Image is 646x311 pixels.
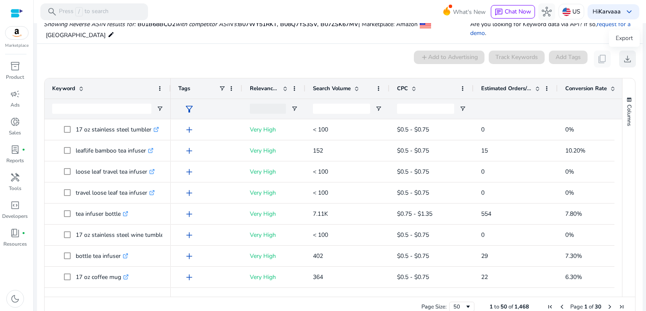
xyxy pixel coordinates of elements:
span: hub [542,7,552,17]
span: Tags [178,85,190,92]
span: < 100 [313,168,328,176]
span: code_blocks [10,200,20,210]
span: Page [570,303,583,311]
p: Very High [250,184,298,201]
p: Reports [6,157,24,164]
span: 50 [500,303,507,311]
span: CPC [397,85,408,92]
button: Open Filter Menu [459,105,466,112]
mat-icon: edit [108,29,114,40]
p: tea infuser bottle [76,205,128,223]
span: 22 [481,273,488,281]
button: Open Filter Menu [375,105,382,112]
p: Very High [250,163,298,180]
input: Keyword Filter Input [52,104,151,114]
p: leaflife bamboo tea infuser [76,142,154,159]
span: $0.5 - $0.75 [397,168,429,176]
span: 0% [565,231,574,239]
span: add [184,146,194,156]
p: 17 oz coffee mug [76,268,129,286]
span: 10.20% [565,147,585,155]
div: Next Page [606,303,613,310]
span: Conversion Rate [565,85,607,92]
span: add [184,188,194,198]
span: 1,468 [514,303,529,311]
span: fiber_manual_record [22,148,25,151]
p: Very High [250,121,298,138]
p: loose leaf travel tea infuser [76,163,155,180]
span: / [75,7,83,16]
button: download [619,51,636,67]
p: travel loose leaf tea infuser [76,184,155,201]
span: 364 [313,273,323,281]
span: 30 [595,303,601,311]
p: Press to search [59,7,109,16]
span: lab_profile [10,145,20,155]
span: 7.11K [313,210,328,218]
input: CPC Filter Input [397,104,454,114]
span: $0.5 - $0.75 [397,189,429,197]
span: add [184,125,194,135]
button: Open Filter Menu [291,105,298,112]
p: Are you looking for Keyword data via API? If so, . [470,20,636,38]
p: Hi [593,9,621,15]
b: Karvaaa [598,8,621,16]
div: First Page [547,303,553,310]
span: $0.5 - $0.75 [397,252,429,260]
span: search [47,7,57,17]
span: 0% [565,189,574,197]
p: US [572,4,580,19]
span: filter_alt [184,104,194,114]
span: < 100 [313,231,328,239]
span: $0.5 - $0.75 [397,231,429,239]
p: Very High [250,205,298,223]
span: handyman [10,172,20,182]
p: 17 oz stainless steel wine tumbler [76,226,173,244]
span: < 100 [313,126,328,134]
span: 7.30% [565,252,582,260]
span: 554 [481,210,491,218]
span: 1 [490,303,493,311]
span: 1 [584,303,588,311]
span: chat [495,8,503,16]
p: Sales [9,129,21,137]
span: campaign [10,89,20,99]
span: add [184,209,194,219]
p: Developers [2,212,28,220]
span: add [184,272,194,282]
img: amazon.svg [5,27,28,39]
span: 402 [313,252,323,260]
span: 0 [481,126,484,134]
span: add [184,230,194,240]
span: fiber_manual_record [22,231,25,235]
span: Search Volume [313,85,351,92]
span: 0 [481,189,484,197]
img: us.svg [562,8,571,16]
span: of [589,303,593,311]
span: add [184,167,194,177]
button: Open Filter Menu [156,105,163,112]
span: $0.75 - $1.35 [397,210,432,218]
p: Very High [250,142,298,159]
span: 0% [565,126,574,134]
p: Resources [3,240,27,248]
span: to [494,303,499,311]
button: hub [538,3,555,20]
span: book_4 [10,228,20,238]
span: dark_mode [10,294,20,304]
span: Columns [625,105,633,126]
p: Marketplace [5,43,29,49]
p: 17 oz stainless steel tumbler [76,121,159,138]
span: Estimated Orders/Month [481,85,532,92]
p: Very High [250,268,298,286]
span: keyboard_arrow_down [624,7,634,17]
span: 0 [481,168,484,176]
p: Product [6,73,24,81]
span: 6.30% [565,273,582,281]
div: 50 [453,303,465,311]
button: chatChat Now [491,5,535,19]
p: Ads [11,101,20,109]
span: [GEOGRAPHIC_DATA] [46,31,106,39]
p: Very High [250,226,298,244]
span: Chat Now [505,8,531,16]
